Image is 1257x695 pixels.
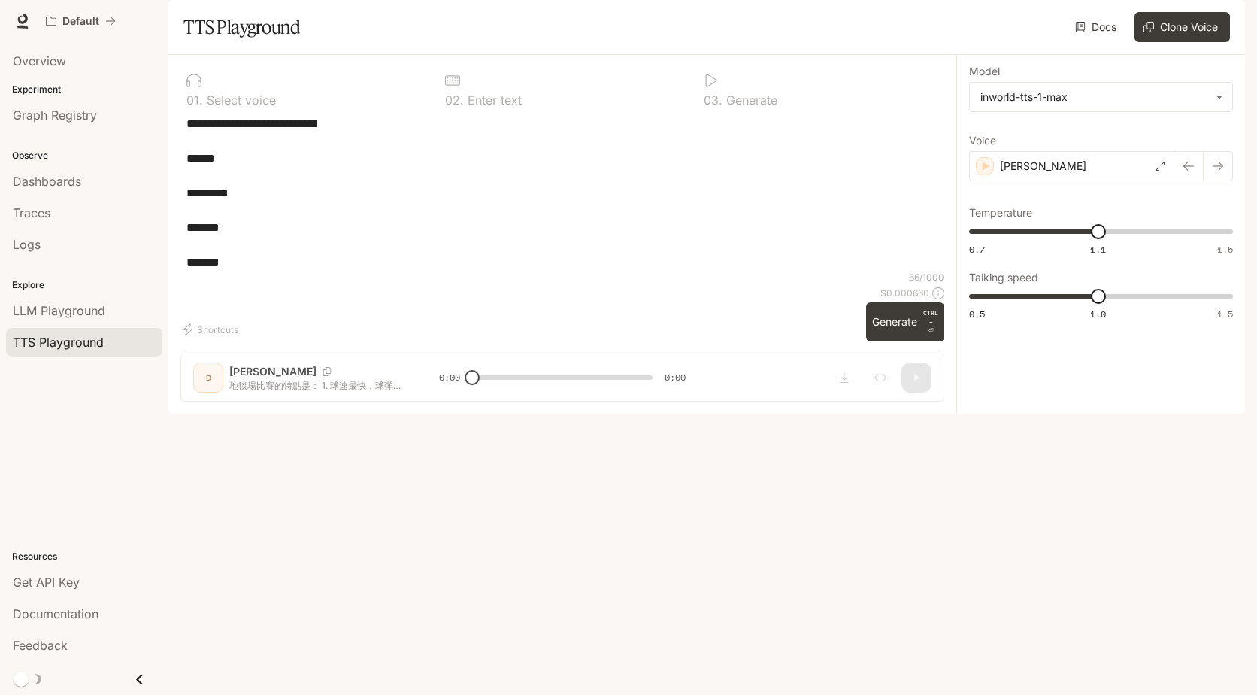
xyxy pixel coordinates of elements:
div: inworld-tts-1-max [970,83,1232,111]
p: [PERSON_NAME] [1000,159,1086,174]
p: Enter text [464,94,522,106]
button: Shortcuts [180,317,244,341]
span: 1.0 [1090,308,1106,320]
p: 0 3 . [704,94,722,106]
p: Voice [969,135,996,146]
span: 1.1 [1090,243,1106,256]
a: Docs [1072,12,1122,42]
p: Talking speed [969,272,1038,283]
p: Default [62,15,99,28]
p: CTRL + [923,308,938,326]
span: 1.5 [1217,243,1233,256]
p: Temperature [969,208,1032,218]
p: 0 2 . [445,94,464,106]
p: 0 1 . [186,94,203,106]
p: Model [969,66,1000,77]
p: ⏎ [923,308,938,335]
button: GenerateCTRL +⏎ [866,302,944,341]
span: 0.5 [969,308,985,320]
button: Clone Voice [1134,12,1230,42]
p: Generate [722,94,777,106]
h1: TTS Playground [183,12,300,42]
div: inworld-tts-1-max [980,90,1208,105]
p: Select voice [203,94,276,106]
button: All workspaces [39,6,123,36]
span: 0.7 [969,243,985,256]
span: 1.5 [1217,308,1233,320]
